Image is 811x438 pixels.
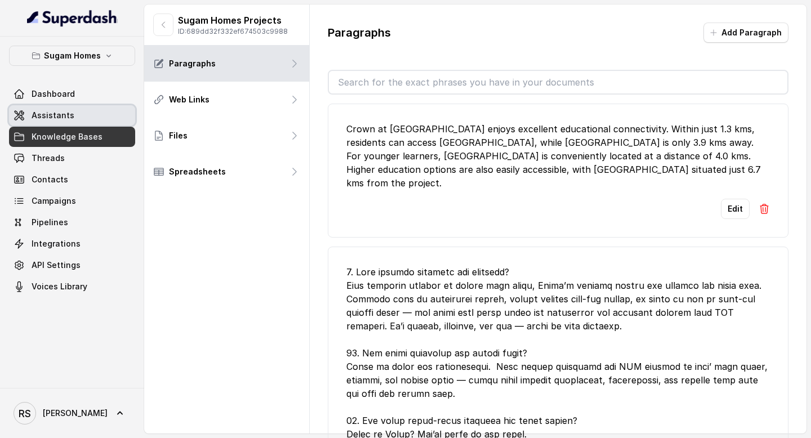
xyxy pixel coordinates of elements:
p: Sugam Homes Projects [178,14,288,27]
span: Campaigns [32,195,76,207]
span: API Settings [32,260,81,271]
a: Contacts [9,169,135,190]
span: [PERSON_NAME] [43,408,108,419]
text: RS [19,408,31,419]
a: Voices Library [9,276,135,297]
span: Dashboard [32,88,75,100]
a: Assistants [9,105,135,126]
p: Spreadsheets [169,166,226,177]
span: Voices Library [32,281,87,292]
p: Files [169,130,188,141]
a: Dashboard [9,84,135,104]
span: Knowledge Bases [32,131,103,142]
a: Integrations [9,234,135,254]
input: Search for the exact phrases you have in your documents [329,71,787,93]
button: Add Paragraph [703,23,788,43]
p: ID: 689dd32f332ef674503c9988 [178,27,288,36]
span: Threads [32,153,65,164]
img: Delete [759,203,770,214]
span: Pipelines [32,217,68,228]
img: light.svg [27,9,118,27]
span: Assistants [32,110,74,121]
p: Paragraphs [328,25,391,41]
p: Sugam Homes [44,49,101,62]
p: Paragraphs [169,58,216,69]
p: Web Links [169,94,210,105]
button: Sugam Homes [9,46,135,66]
button: Edit [721,199,750,219]
a: Threads [9,148,135,168]
span: Contacts [32,174,68,185]
a: Knowledge Bases [9,127,135,147]
a: [PERSON_NAME] [9,397,135,429]
a: API Settings [9,255,135,275]
a: Pipelines [9,212,135,233]
a: Campaigns [9,191,135,211]
div: Crown at [GEOGRAPHIC_DATA] enjoys excellent educational connectivity. Within just 1.3 kms, reside... [346,122,770,190]
span: Integrations [32,238,81,249]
